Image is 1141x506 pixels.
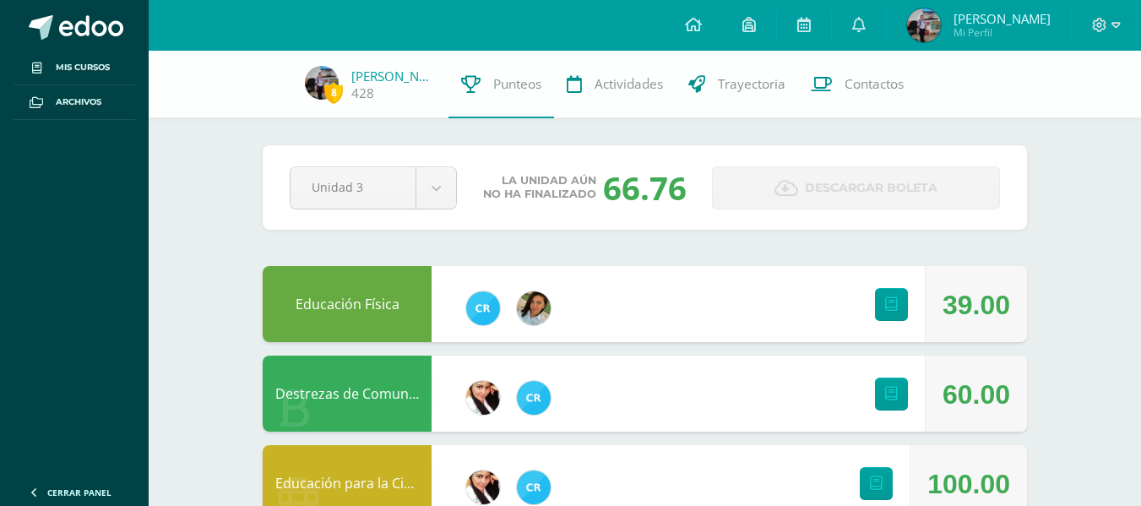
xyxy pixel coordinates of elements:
img: 3055c1b9d69ad209e7f289f48a88af9f.png [517,291,551,325]
img: 161157db2d269f87bc05329b64aa87a9.png [907,8,941,42]
div: 60.00 [943,356,1010,433]
span: Actividades [595,75,663,93]
img: 1027a1dda589bae3d399551b28f20ac8.png [517,381,551,415]
span: Unidad 3 [312,167,394,207]
span: Contactos [845,75,904,93]
img: 161157db2d269f87bc05329b64aa87a9.png [305,66,339,100]
span: Cerrar panel [47,487,111,498]
a: Contactos [798,51,916,118]
img: 1027a1dda589bae3d399551b28f20ac8.png [517,471,551,504]
span: Punteos [493,75,541,93]
div: Destrezas de Comunicación y Lenguaje [263,356,432,432]
img: ef139acfcea1540e0039f4c8d94ff1b7.png [466,471,500,504]
div: 39.00 [943,267,1010,343]
span: Mi Perfil [954,25,1051,40]
span: Trayectoria [718,75,785,93]
a: [PERSON_NAME] [351,68,436,84]
span: [PERSON_NAME] [954,10,1051,27]
a: Trayectoria [676,51,798,118]
a: 428 [351,84,374,102]
a: Punteos [448,51,554,118]
a: Mis cursos [14,51,135,85]
span: 8 [324,82,343,103]
div: 66.76 [603,166,687,209]
div: Educación Física [263,266,432,342]
span: La unidad aún no ha finalizado [483,174,596,201]
a: Archivos [14,85,135,120]
img: 1027a1dda589bae3d399551b28f20ac8.png [466,291,500,325]
span: Descargar boleta [805,167,937,209]
span: Mis cursos [56,61,110,74]
a: Actividades [554,51,676,118]
a: Unidad 3 [291,167,456,209]
span: Archivos [56,95,101,109]
img: ef139acfcea1540e0039f4c8d94ff1b7.png [466,381,500,415]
